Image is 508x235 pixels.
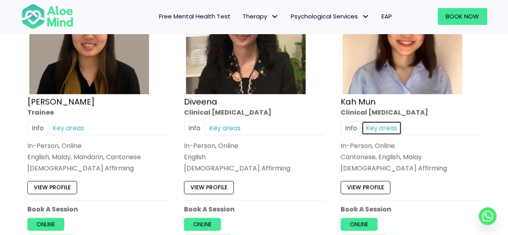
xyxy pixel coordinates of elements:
[341,107,481,116] div: Clinical [MEDICAL_DATA]
[341,204,481,214] p: Book A Session
[184,152,324,161] p: English
[184,96,217,107] a: Diveena
[184,107,324,116] div: Clinical [MEDICAL_DATA]
[27,121,48,135] a: Info
[360,11,371,22] span: Psychological Services: submenu
[205,121,245,135] a: Key areas
[341,141,481,150] div: In-Person, Online
[21,3,73,30] img: Aloe mind Logo
[27,141,168,150] div: In-Person, Online
[27,218,64,231] a: Online
[438,8,487,25] a: Book Now
[446,12,479,20] span: Book Now
[184,218,221,231] a: Online
[159,12,231,20] span: Free Mental Health Test
[84,8,398,25] nav: Menu
[153,8,237,25] a: Free Mental Health Test
[341,121,361,135] a: Info
[382,12,392,20] span: EAP
[479,207,496,225] a: Whatsapp
[27,152,168,161] p: English, Malay, Mandarin, Cantonese
[341,163,481,173] div: [DEMOGRAPHIC_DATA] Affirming
[341,181,390,194] a: View profile
[237,8,285,25] a: TherapyTherapy: submenu
[184,181,234,194] a: View profile
[27,96,95,107] a: [PERSON_NAME]
[184,121,205,135] a: Info
[27,181,77,194] a: View profile
[269,11,281,22] span: Therapy: submenu
[27,163,168,173] div: [DEMOGRAPHIC_DATA] Affirming
[27,107,168,116] div: Trainee
[184,163,324,173] div: [DEMOGRAPHIC_DATA] Affirming
[291,12,369,20] span: Psychological Services
[375,8,398,25] a: EAP
[341,96,375,107] a: Kah Mun
[285,8,375,25] a: Psychological ServicesPsychological Services: submenu
[243,12,279,20] span: Therapy
[184,204,324,214] p: Book A Session
[184,141,324,150] div: In-Person, Online
[341,152,481,161] p: Cantonese, English, Malay
[361,121,402,135] a: Key areas
[48,121,88,135] a: Key areas
[27,204,168,214] p: Book A Session
[341,218,377,231] a: Online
